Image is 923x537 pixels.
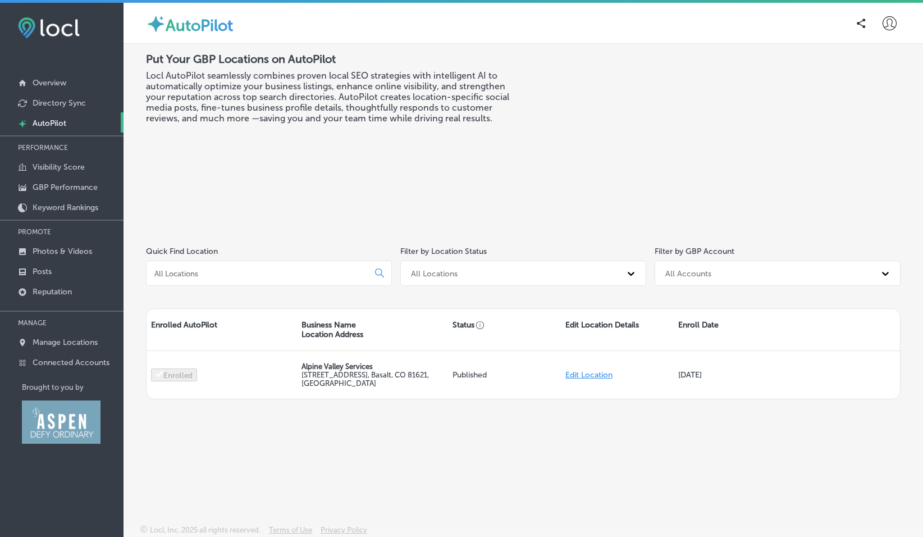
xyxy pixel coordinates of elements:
img: fda3e92497d09a02dc62c9cd864e3231.png [18,17,80,38]
label: Quick Find Location [146,247,218,256]
h3: Locl AutoPilot seamlessly combines proven local SEO strategies with intelligent AI to automatical... [146,70,523,124]
p: Connected Accounts [33,358,109,367]
label: AutoPilot [166,16,233,35]
iframe: Locl: AutoPilot Overview [598,52,901,222]
p: Brought to you by [22,383,124,392]
div: Enrolled AutoPilot [147,309,297,351]
p: Locl, Inc. 2025 all rights reserved. [150,526,261,534]
label: [STREET_ADDRESS] , Basalt, CO 81621, [GEOGRAPHIC_DATA] [301,371,429,388]
p: Published [453,370,556,380]
p: Visibility Score [33,162,85,172]
div: Business Name Location Address [297,309,447,351]
p: Photos & Videos [33,247,92,256]
div: Enroll Date [674,309,787,351]
button: Enrolled [151,368,197,381]
p: Reputation [33,287,72,297]
p: Keyword Rankings [33,203,98,212]
label: Filter by GBP Account [655,247,734,256]
div: Edit Location Details [561,309,674,351]
input: All Locations [153,268,366,279]
label: Filter by Location Status [400,247,487,256]
div: All Accounts [665,268,711,278]
div: All Locations [411,268,458,278]
p: Posts [33,267,52,276]
div: Status [448,309,561,351]
div: [DATE] [674,359,787,391]
p: AutoPilot [33,119,66,128]
p: Overview [33,78,66,88]
a: Edit Location [565,370,613,380]
p: GBP Performance [33,183,98,192]
h2: Put Your GBP Locations on AutoPilot [146,52,523,66]
p: Alpine Valley Services [301,362,443,371]
img: Aspen [22,401,100,444]
p: Directory Sync [33,98,86,108]
img: autopilot-icon [146,14,166,34]
p: Manage Locations [33,338,98,347]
